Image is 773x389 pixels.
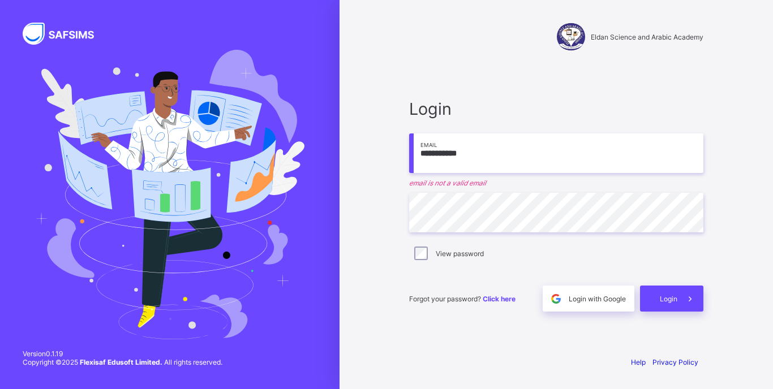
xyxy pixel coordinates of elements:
[409,99,703,119] span: Login
[569,295,626,303] span: Login with Google
[23,349,222,358] span: Version 0.1.19
[409,295,516,303] span: Forgot your password?
[409,179,703,187] em: email is not a valid email
[660,295,677,303] span: Login
[436,249,484,258] label: View password
[652,358,698,366] a: Privacy Policy
[591,33,703,41] span: Eldan Science and Arabic Academy
[483,295,516,303] a: Click here
[631,358,646,366] a: Help
[549,292,562,305] img: google.396cfc9801f0270233282035f929180a.svg
[23,358,222,366] span: Copyright © 2025 All rights reserved.
[23,23,108,45] img: SAFSIMS Logo
[35,50,304,339] img: Hero Image
[80,358,162,366] strong: Flexisaf Edusoft Limited.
